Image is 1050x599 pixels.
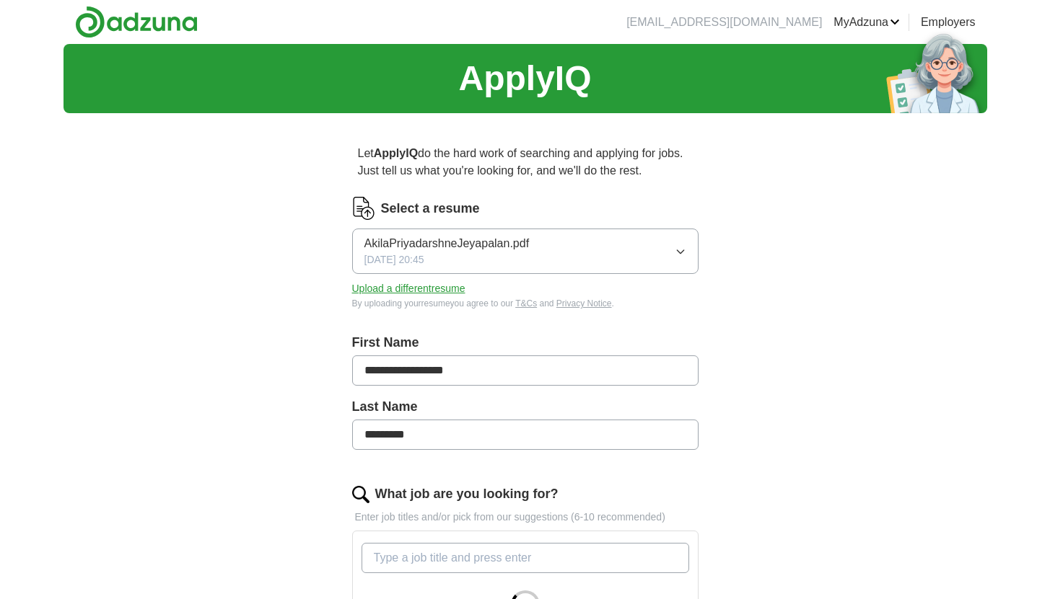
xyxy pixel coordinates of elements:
[375,484,559,504] label: What job are you looking for?
[364,252,424,267] span: [DATE] 20:45
[921,14,976,31] a: Employers
[364,235,530,252] span: AkilaPriyadarshneJeyapalan.pdf
[381,199,480,218] label: Select a resume
[458,53,591,105] h1: ApplyIQ
[374,147,418,159] strong: ApplyIQ
[626,14,822,31] li: [EMAIL_ADDRESS][DOMAIN_NAME]
[834,14,900,31] a: MyAdzuna
[352,486,369,503] img: search.png
[352,297,699,310] div: By uploading your resume you agree to our and .
[352,197,375,220] img: CV Icon
[352,139,699,185] p: Let do the hard work of searching and applying for jobs. Just tell us what you're looking for, an...
[352,397,699,417] label: Last Name
[352,281,465,296] button: Upload a differentresume
[515,298,537,309] a: T&Cs
[75,6,198,38] img: Adzuna logo
[352,510,699,525] p: Enter job titles and/or pick from our suggestions (6-10 recommended)
[352,228,699,274] button: AkilaPriyadarshneJeyapalan.pdf[DATE] 20:45
[556,298,612,309] a: Privacy Notice
[352,333,699,352] label: First Name
[362,543,689,573] input: Type a job title and press enter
